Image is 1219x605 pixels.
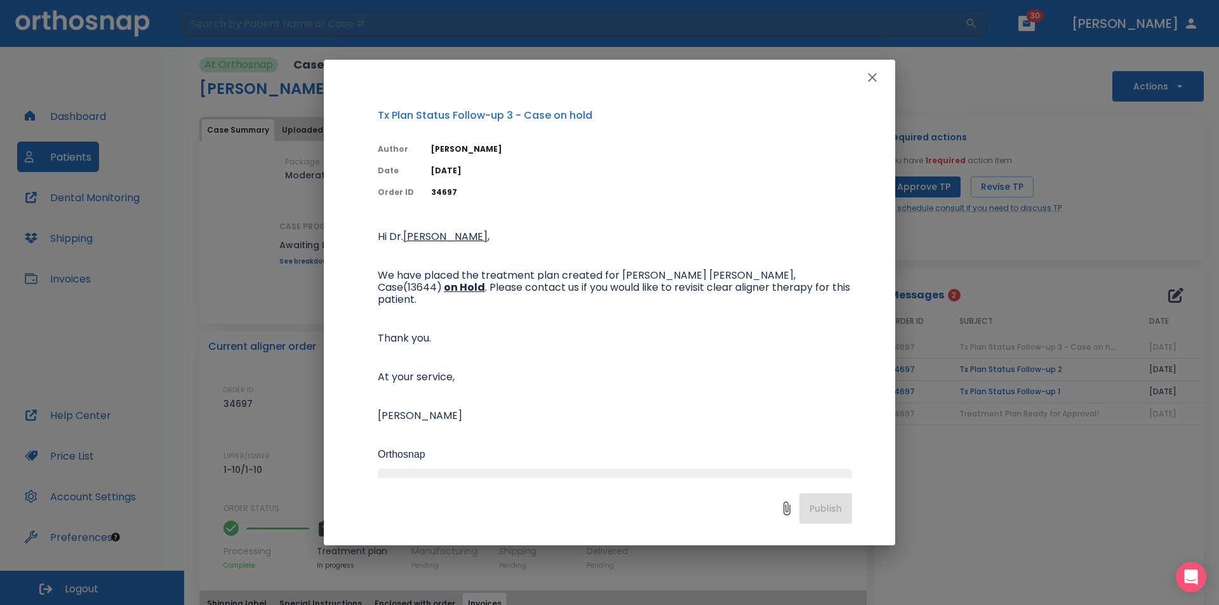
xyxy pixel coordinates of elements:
span: Orthosnap [378,449,425,460]
span: We have placed the treatment plan created for [PERSON_NAME] [PERSON_NAME], Case(13644) [378,268,798,295]
p: Order ID [378,187,416,198]
span: [PERSON_NAME] [378,408,462,423]
span: , [488,229,490,244]
ins: on Hold [444,280,485,295]
a: [PERSON_NAME] [403,232,488,243]
p: [DATE] [431,165,852,176]
span: [PERSON_NAME] [403,229,488,244]
p: Author [378,143,416,155]
span: . Please contact us if you would like to revisit clear aligner therapy for this patient. [378,280,853,307]
span: At your service, [378,369,455,384]
p: 34697 [431,187,852,198]
span: Thank you. [378,331,431,345]
p: [PERSON_NAME] [431,143,852,155]
p: Date [378,165,416,176]
div: Open Intercom Messenger [1176,562,1206,592]
span: Hi Dr. [378,229,403,244]
p: Tx Plan Status Follow-up 3 - Case on hold [378,108,852,123]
